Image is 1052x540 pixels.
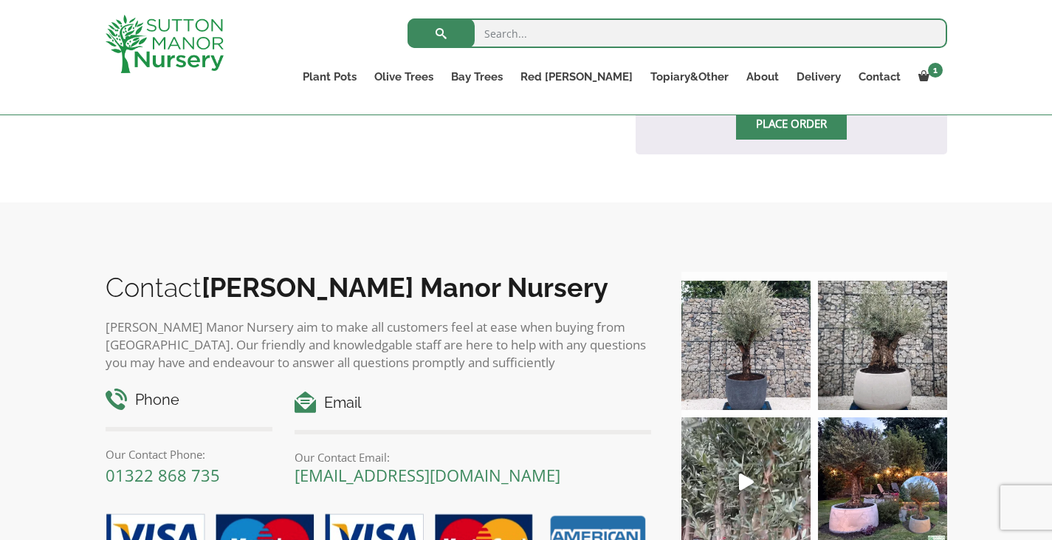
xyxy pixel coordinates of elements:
a: 1 [910,66,947,87]
a: Bay Trees [442,66,512,87]
h4: Phone [106,389,273,411]
a: Plant Pots [294,66,365,87]
p: [PERSON_NAME] Manor Nursery aim to make all customers feel at ease when buying from [GEOGRAPHIC_D... [106,318,652,372]
h2: Contact [106,272,652,303]
b: [PERSON_NAME] Manor Nursery [202,272,608,303]
svg: Play [739,474,754,491]
span: 1 [928,63,943,78]
a: 01322 868 735 [106,464,220,486]
img: A beautiful multi-stem Spanish Olive tree potted in our luxurious fibre clay pots 😍😍 [681,281,811,410]
a: Red [PERSON_NAME] [512,66,642,87]
input: Place order [736,106,847,140]
a: Topiary&Other [642,66,738,87]
a: Olive Trees [365,66,442,87]
h4: Email [295,392,651,414]
img: logo [106,15,224,73]
img: Check out this beauty we potted at our nursery today ❤️‍🔥 A huge, ancient gnarled Olive tree plan... [818,281,947,410]
a: [EMAIL_ADDRESS][DOMAIN_NAME] [295,464,560,486]
p: Our Contact Email: [295,448,651,466]
a: Delivery [788,66,850,87]
p: Our Contact Phone: [106,445,273,463]
input: Search... [408,18,947,48]
a: Contact [850,66,910,87]
a: About [738,66,788,87]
